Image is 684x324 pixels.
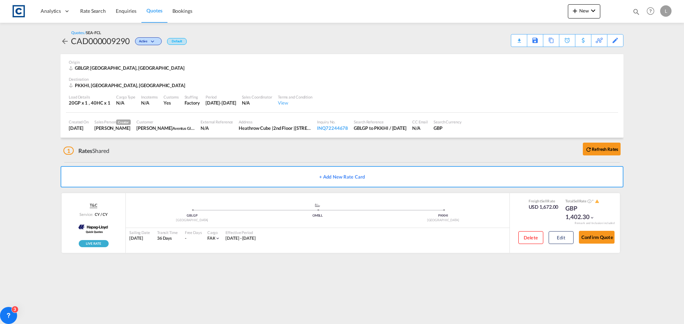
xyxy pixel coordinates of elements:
[313,203,322,207] md-icon: assets/icons/custom/ship-fill.svg
[69,125,89,131] div: 12 Aug 2025
[93,212,107,217] div: CY / CY
[116,94,135,100] div: Cargo Type
[239,125,311,131] div: Heathrow Cube |2nd Floor |9 Arkwright Road | Colnbrook | SL3 0HJ
[141,100,149,106] div: N/A
[239,119,311,124] div: Address
[255,213,380,218] div: OMSLL
[157,235,178,241] div: 36 Days
[167,38,187,45] div: Default
[527,34,543,47] div: Save As Template
[149,40,158,44] md-icon: icon-chevron-down
[71,30,101,35] div: Quotes /SEA-FCL
[549,231,574,244] button: Edit
[41,7,61,15] span: Analytics
[589,6,597,15] md-icon: icon-chevron-down
[434,125,462,131] div: GBP
[565,198,601,204] div: Total Rate
[130,35,164,47] div: Change Status Here
[79,240,109,247] div: Rollable available
[172,125,219,131] span: Aventus Global Forwarding
[164,100,178,106] div: Yes
[116,119,131,125] span: Creator
[317,119,348,124] div: Inquiry No.
[660,5,672,17] div: L
[529,198,559,203] div: Freight Rate
[574,199,579,203] span: Sell
[207,235,216,241] span: FAK
[515,34,523,41] div: Quote PDF is not available at this time
[412,119,428,124] div: CC Email
[412,125,428,131] div: N/A
[585,146,592,153] md-icon: icon-refresh
[592,147,618,152] b: Refresh Rates
[69,94,110,100] div: Load Details
[571,6,579,15] md-icon: icon-plus 400-fg
[568,4,600,18] button: icon-plus 400-fgNewicon-chevron-down
[75,65,185,71] span: GBLGP, [GEOGRAPHIC_DATA], [GEOGRAPHIC_DATA]
[185,230,202,235] div: Free Days
[129,218,255,223] div: [GEOGRAPHIC_DATA]
[69,59,615,65] div: Origin
[185,235,186,241] div: -
[172,8,192,14] span: Bookings
[69,76,615,82] div: Destination
[135,37,162,45] div: Change Status Here
[61,35,71,47] div: icon-arrow-left
[434,119,462,124] div: Search Currency
[157,230,178,235] div: Transit Time
[529,203,559,211] div: USD 1,672.00
[518,231,543,244] button: Delete
[69,65,186,71] div: GBLGP, London Gateway Port, Europe
[354,119,406,124] div: Search Reference
[69,100,110,106] div: 20GP x 1 , 40HC x 1
[129,235,150,241] div: [DATE]
[63,147,74,155] span: 1
[86,30,101,35] span: SEA-FCL
[644,5,657,17] span: Help
[129,213,255,218] div: GBLGP
[139,39,149,46] span: Active
[595,199,599,203] md-icon: icon-alert
[69,119,89,124] div: Created On
[61,37,69,46] md-icon: icon-arrow-left
[380,213,506,218] div: PKKHI
[278,100,312,106] div: View
[354,125,406,131] div: GBLGP to PKKHI / 12 Aug 2025
[541,199,547,203] span: Sell
[206,94,236,100] div: Period
[242,94,272,100] div: Sales Coordinator
[226,235,256,241] span: [DATE] - [DATE]
[565,204,601,221] div: GBP 1,402.30
[94,125,131,131] div: Lynsey Heaton
[146,7,162,14] span: Quotes
[201,125,233,131] div: N/A
[278,94,312,100] div: Terms and Condition
[185,100,200,106] div: Factory Stuffing
[201,119,233,124] div: External Reference
[78,147,93,154] span: Rates
[116,100,135,106] div: N/A
[515,36,523,41] md-icon: icon-download
[644,5,660,18] div: Help
[136,119,195,124] div: Customer
[583,143,621,155] button: icon-refreshRefresh Rates
[569,221,620,225] div: Remark and Inclusion included
[591,199,594,203] span: Subject to Remarks
[632,8,640,18] div: icon-magnify
[317,125,348,131] div: INQ72244678
[206,100,236,106] div: 31 Aug 2025
[141,94,158,100] div: Incoterms
[94,119,131,125] div: Sales Person
[226,235,256,241] div: 12 Aug 2025 - 31 Aug 2025
[11,3,27,19] img: 1fdb9190129311efbfaf67cbb4249bed.jpeg
[69,82,187,89] div: PKKHI, Karachi, Asia Pacific
[164,94,178,100] div: Customs
[90,202,97,208] span: T&C
[632,8,640,16] md-icon: icon-magnify
[579,231,615,244] button: Confirm Quote
[571,8,597,14] span: New
[77,219,110,237] img: Hapag-Lloyd Spot
[116,8,136,14] span: Enquiries
[215,236,220,241] md-icon: icon-chevron-down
